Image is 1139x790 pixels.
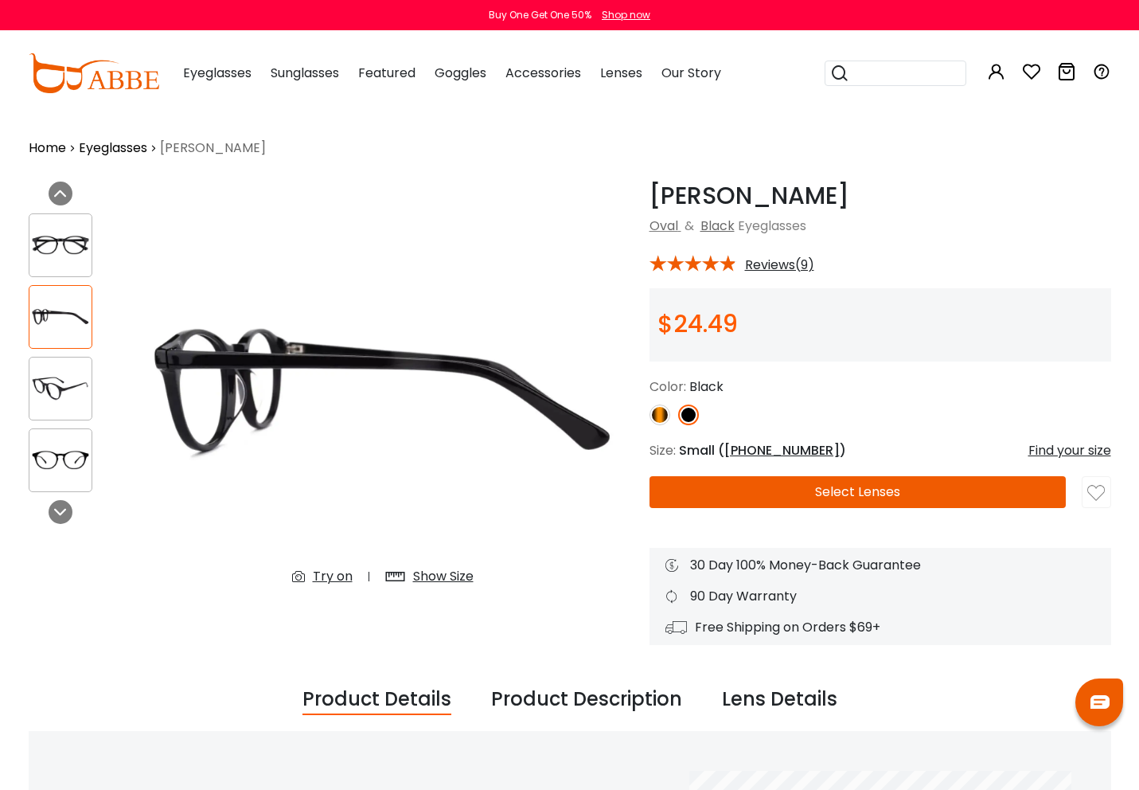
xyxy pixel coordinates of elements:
[738,217,806,235] span: Eyeglasses
[724,441,840,460] span: [PHONE_NUMBER]
[745,258,814,272] span: Reviews(9)
[29,139,66,158] a: Home
[79,139,147,158] a: Eyeglasses
[29,229,92,260] img: Holly Grove Black Acetate Eyeglasses , UniversalBridgeFit Frames from ABBE Glasses
[594,8,650,22] a: Shop now
[649,182,1111,210] h1: [PERSON_NAME]
[679,441,846,460] span: Small ( )
[183,64,252,82] span: Eyeglasses
[29,444,92,475] img: Holly Grove Black Acetate Eyeglasses , UniversalBridgeFit Frames from ABBE Glasses
[722,685,837,715] div: Lens Details
[271,64,339,82] span: Sunglasses
[489,8,591,22] div: Buy One Get One 50%
[649,476,1067,508] button: Select Lenses
[160,139,266,158] span: [PERSON_NAME]
[657,307,738,341] span: $24.49
[665,556,1095,575] div: 30 Day 100% Money-Back Guarantee
[700,217,735,235] a: Black
[313,567,353,586] div: Try on
[665,587,1095,606] div: 90 Day Warranty
[29,373,92,404] img: Holly Grove Black Acetate Eyeglasses , UniversalBridgeFit Frames from ABBE Glasses
[1028,441,1111,460] div: Find your size
[681,217,697,235] span: &
[649,377,686,396] span: Color:
[491,685,682,715] div: Product Description
[413,567,474,586] div: Show Size
[29,301,92,332] img: Holly Grove Black Acetate Eyeglasses , UniversalBridgeFit Frames from ABBE Glasses
[1087,484,1105,502] img: like
[29,53,159,93] img: abbeglasses.com
[689,377,724,396] span: Black
[665,618,1095,637] div: Free Shipping on Orders $69+
[661,64,721,82] span: Our Story
[1090,695,1110,709] img: chat
[649,441,676,460] span: Size:
[602,8,650,22] div: Shop now
[600,64,642,82] span: Lenses
[358,64,415,82] span: Featured
[505,64,581,82] span: Accessories
[435,64,486,82] span: Goggles
[132,182,634,600] img: Holly Grove Black Acetate Eyeglasses , UniversalBridgeFit Frames from ABBE Glasses
[649,217,678,235] a: Oval
[302,685,451,715] div: Product Details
